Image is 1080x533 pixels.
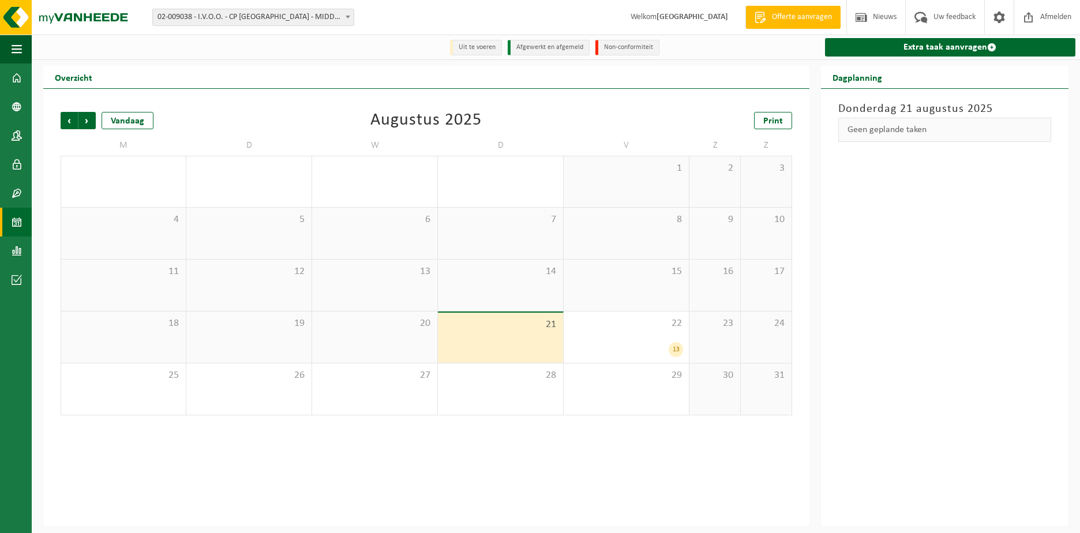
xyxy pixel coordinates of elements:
[61,135,186,156] td: M
[186,135,312,156] td: D
[318,213,432,226] span: 6
[689,135,741,156] td: Z
[192,265,306,278] span: 12
[312,135,438,156] td: W
[747,162,786,175] span: 3
[745,6,841,29] a: Offerte aanvragen
[444,369,557,382] span: 28
[370,112,482,129] div: Augustus 2025
[669,342,683,357] div: 13
[747,369,786,382] span: 31
[318,369,432,382] span: 27
[595,40,659,55] li: Non-conformiteit
[192,213,306,226] span: 5
[43,66,104,88] h2: Overzicht
[741,135,792,156] td: Z
[657,13,728,21] strong: [GEOGRAPHIC_DATA]
[569,369,683,382] span: 29
[102,112,153,129] div: Vandaag
[747,317,786,330] span: 24
[569,162,683,175] span: 1
[450,40,502,55] li: Uit te voeren
[569,317,683,330] span: 22
[763,117,783,126] span: Print
[78,112,96,129] span: Volgende
[192,317,306,330] span: 19
[438,135,564,156] td: D
[153,9,354,25] span: 02-009038 - I.V.O.O. - CP MIDDELKERKE - MIDDELKERKE
[564,135,689,156] td: V
[695,265,734,278] span: 16
[67,369,180,382] span: 25
[569,265,683,278] span: 15
[444,265,557,278] span: 14
[444,213,557,226] span: 7
[747,213,786,226] span: 10
[508,40,590,55] li: Afgewerkt en afgemeld
[67,265,180,278] span: 11
[569,213,683,226] span: 8
[838,100,1051,118] h3: Donderdag 21 augustus 2025
[695,213,734,226] span: 9
[61,112,78,129] span: Vorige
[318,265,432,278] span: 13
[838,118,1051,142] div: Geen geplande taken
[67,213,180,226] span: 4
[747,265,786,278] span: 17
[152,9,354,26] span: 02-009038 - I.V.O.O. - CP MIDDELKERKE - MIDDELKERKE
[67,317,180,330] span: 18
[825,38,1075,57] a: Extra taak aanvragen
[754,112,792,129] a: Print
[444,318,557,331] span: 21
[821,66,894,88] h2: Dagplanning
[695,162,734,175] span: 2
[318,317,432,330] span: 20
[695,369,734,382] span: 30
[769,12,835,23] span: Offerte aanvragen
[192,369,306,382] span: 26
[695,317,734,330] span: 23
